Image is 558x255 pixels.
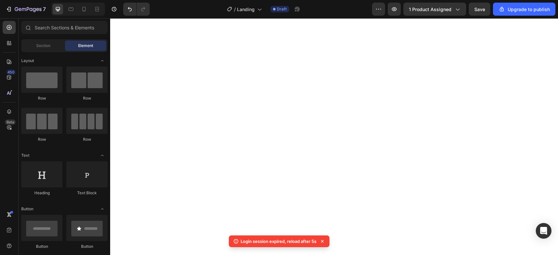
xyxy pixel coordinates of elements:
div: Button [21,244,62,249]
p: Login session expired, reload after 5s [241,238,316,245]
button: 7 [3,3,49,16]
div: Undo/Redo [123,3,150,16]
div: Heading [21,190,62,196]
span: Layout [21,58,34,64]
span: 1 product assigned [409,6,451,13]
div: Row [21,95,62,101]
span: / [234,6,236,13]
iframe: Design area [110,18,558,255]
div: Text Block [66,190,108,196]
div: Open Intercom Messenger [536,223,551,239]
button: Upgrade to publish [493,3,555,16]
span: Toggle open [97,204,108,214]
button: Save [469,3,490,16]
span: Element [78,43,93,49]
span: Text [21,152,29,158]
div: Row [66,95,108,101]
span: Section [36,43,50,49]
div: 450 [6,70,16,75]
input: Search Sections & Elements [21,21,108,34]
div: Row [66,136,108,142]
div: Row [21,136,62,142]
p: 7 [43,5,46,13]
div: Upgrade to publish [499,6,550,13]
span: Button [21,206,33,212]
span: Draft [277,6,287,12]
span: Save [474,7,485,12]
div: Beta [5,120,16,125]
span: Landing [237,6,255,13]
span: Toggle open [97,56,108,66]
button: 1 product assigned [403,3,466,16]
div: Button [66,244,108,249]
span: Toggle open [97,150,108,161]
